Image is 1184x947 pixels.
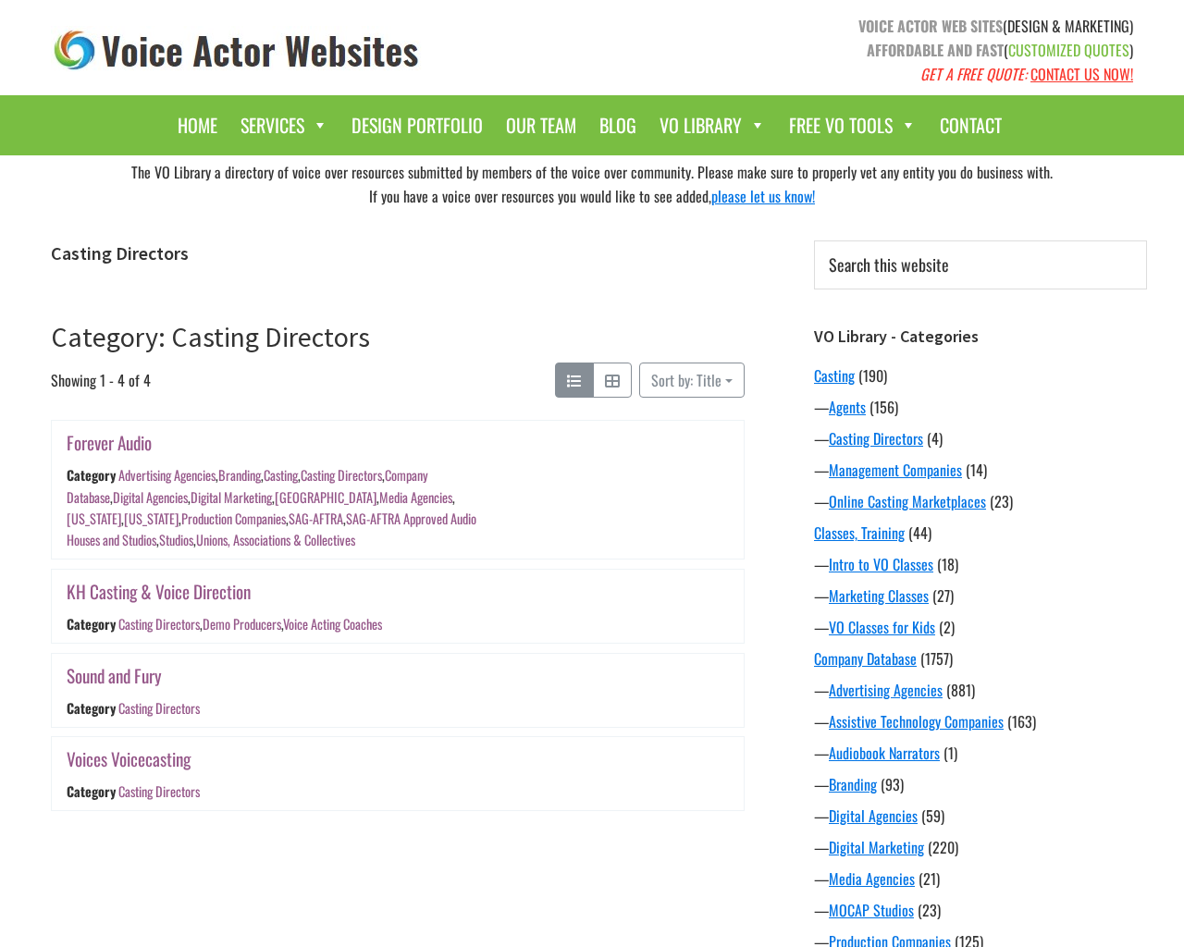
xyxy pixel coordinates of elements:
a: Media Agencies [829,867,915,890]
span: Showing 1 - 4 of 4 [51,363,151,398]
a: Our Team [497,105,586,146]
span: (23) [918,899,941,921]
a: Free VO Tools [780,105,926,146]
button: Sort by: Title [639,363,745,398]
span: (881) [946,679,975,701]
div: — [814,742,1147,764]
a: Voices Voicecasting [67,745,191,772]
a: KH Casting & Voice Direction [67,578,251,605]
a: Production Companies [181,509,286,528]
span: (59) [921,805,944,827]
div: Category [67,614,116,633]
a: Casting [264,466,298,486]
strong: VOICE ACTOR WEB SITES [858,15,1003,37]
p: (DESIGN & MARKETING) ( ) [606,14,1133,86]
div: — [814,836,1147,858]
a: Company Database [67,466,428,507]
div: — [814,584,1147,607]
a: Company Database [814,647,917,670]
a: Branding [829,773,877,795]
a: Assistive Technology Companies [829,710,1004,732]
span: (1) [943,742,957,764]
a: MOCAP Studios [829,899,914,921]
div: — [814,616,1147,638]
div: — [814,679,1147,701]
div: — [814,490,1147,512]
a: Classes, Training [814,522,905,544]
span: (23) [990,490,1013,512]
a: Blog [590,105,646,146]
div: — [814,553,1147,575]
a: Category: Casting Directors [51,319,370,354]
a: SAG-AFTRA Approved Audio Houses and Studios [67,509,476,549]
span: CUSTOMIZED QUOTES [1008,39,1129,61]
a: Sound and Fury [67,662,162,689]
a: Online Casting Marketplaces [829,490,986,512]
span: (2) [939,616,955,638]
div: Category [67,466,116,486]
div: The VO Library a directory of voice over resources submitted by members of the voice over communi... [37,155,1147,213]
a: Casting Directors [301,466,382,486]
a: Casting [814,364,855,387]
span: (1757) [920,647,953,670]
a: Media Agencies [379,487,452,507]
span: (18) [937,553,958,575]
a: Digital Agencies [829,805,918,827]
a: Advertising Agencies [118,466,216,486]
a: VO Library [650,105,775,146]
a: Services [231,105,338,146]
a: Demo Producers [203,614,281,633]
span: (156) [869,396,898,418]
div: — [814,396,1147,418]
a: Digital Marketing [829,836,924,858]
a: Home [168,105,227,146]
article: Category: Casting Directors [51,320,745,839]
a: Management Companies [829,459,962,481]
div: Category [67,698,116,718]
a: Contact [931,105,1011,146]
a: Design Portfolio [342,105,492,146]
a: Digital Agencies [113,487,188,507]
span: (220) [928,836,958,858]
div: — [814,710,1147,732]
a: Voice Acting Coaches [283,614,382,633]
div: Category [67,782,116,802]
a: Forever Audio [67,429,152,456]
em: GET A FREE QUOTE: [920,63,1027,85]
a: Studios [159,531,193,550]
a: [US_STATE] [67,509,121,528]
span: (21) [919,867,940,890]
div: , , , , , , , , , , , , , , , [67,466,476,550]
a: Digital Marketing [191,487,272,507]
a: Marketing Classes [829,584,929,607]
a: [US_STATE] [124,509,179,528]
span: (4) [927,427,943,449]
a: please let us know! [711,185,815,207]
img: voice_actor_websites_logo [51,26,423,75]
div: — [814,805,1147,827]
a: Casting Directors [118,782,200,802]
input: Search this website [814,240,1147,289]
h1: Casting Directors [51,242,745,264]
a: Casting Directors [118,698,200,718]
strong: AFFORDABLE AND FAST [867,39,1004,61]
span: (93) [881,773,904,795]
div: — [814,427,1147,449]
a: CONTACT US NOW! [1030,63,1133,85]
a: Agents [829,396,866,418]
span: (163) [1007,710,1036,732]
a: Unions, Associations & Collectives [196,531,355,550]
a: VO Classes for Kids [829,616,935,638]
span: (27) [932,584,954,607]
a: Branding [218,466,261,486]
span: (44) [908,522,931,544]
a: [GEOGRAPHIC_DATA] [275,487,376,507]
a: Casting Directors [118,614,200,633]
div: — [814,867,1147,890]
a: Audiobook Narrators [829,742,940,764]
h3: VO Library - Categories [814,326,1147,347]
span: (14) [966,459,987,481]
div: — [814,773,1147,795]
div: — [814,899,1147,921]
div: — [814,459,1147,481]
